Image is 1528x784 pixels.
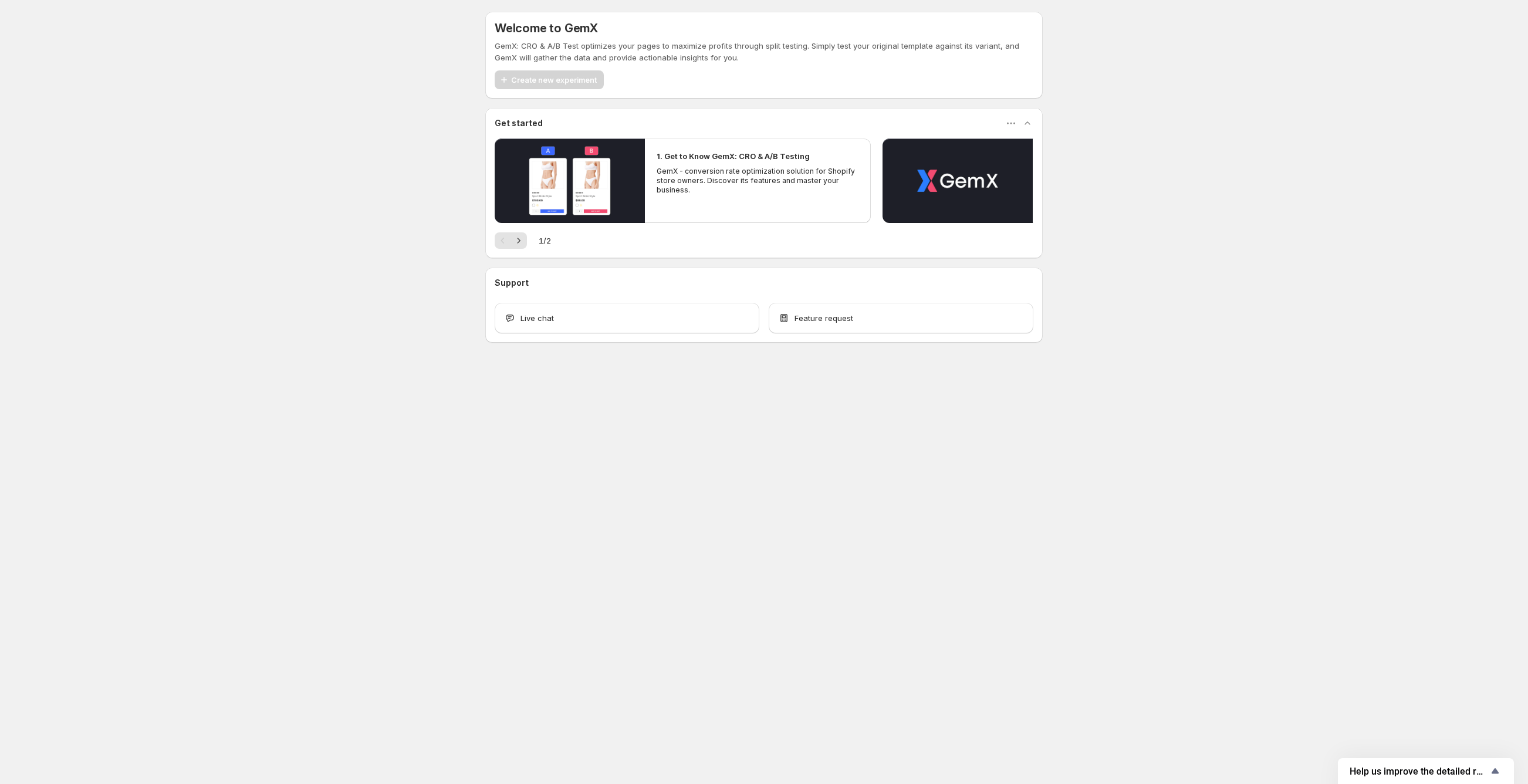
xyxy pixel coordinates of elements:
h5: Welcome to GemX [495,21,598,35]
button: Play video [883,138,1033,223]
button: Next [511,232,527,249]
span: Live chat [520,312,554,324]
button: Play video [495,138,645,223]
p: GemX - conversion rate optimization solution for Shopify store owners. Discover its features and ... [657,167,858,195]
h2: 1. Get to Know GemX: CRO & A/B Testing [657,150,810,162]
button: Show survey - Help us improve the detailed report for A/B campaigns [1350,764,1502,778]
span: Help us improve the detailed report for A/B campaigns [1350,766,1488,777]
h3: Support [495,277,529,289]
span: 1 / 2 [539,235,551,246]
p: GemX: CRO & A/B Test optimizes your pages to maximize profits through split testing. Simply test ... [495,40,1033,63]
h3: Get started [495,117,543,129]
span: Feature request [795,312,853,324]
nav: Pagination [495,232,527,249]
